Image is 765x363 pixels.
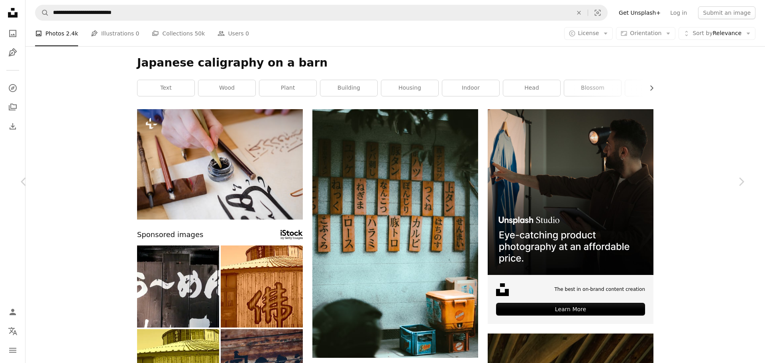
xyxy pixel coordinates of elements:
a: blossom [564,80,621,96]
div: Learn More [496,303,645,316]
span: 50k [194,29,205,38]
button: Clear [570,5,588,20]
a: Illustrations [5,45,21,61]
a: a person sitting on the ground with an umbrella [312,230,478,237]
a: Download History [5,118,21,134]
span: License [578,30,599,36]
a: indoor [442,80,499,96]
span: Relevance [692,29,741,37]
a: wood [198,80,255,96]
a: a person writing on a piece of paper with a pencil [137,161,303,168]
h1: Japanese caligraphy on a barn [137,56,653,70]
button: License [564,27,613,40]
a: Collections 50k [152,21,205,46]
a: Photos [5,26,21,41]
a: text [137,80,194,96]
img: file-1631678316303-ed18b8b5cb9cimage [496,283,509,296]
button: Visual search [588,5,607,20]
a: Log in [665,6,692,19]
button: Submit an image [698,6,755,19]
span: Orientation [630,30,661,36]
span: Sponsored images [137,229,203,241]
a: Log in / Sign up [5,304,21,320]
a: Get Unsplash+ [614,6,665,19]
img: file-1715714098234-25b8b4e9d8faimage [488,109,653,275]
a: Illustrations 0 [91,21,139,46]
span: The best in on-brand content creation [554,286,645,293]
a: head [503,80,560,96]
a: Explore [5,80,21,96]
button: Search Unsplash [35,5,49,20]
button: Orientation [616,27,675,40]
img: marks of Buddhism on the wood [221,245,303,328]
img: a person sitting on the ground with an umbrella [312,109,478,358]
button: Menu [5,342,21,358]
a: The best in on-brand content creationLearn More [488,109,653,324]
a: Next [717,143,765,220]
form: Find visuals sitewide [35,5,608,21]
a: plant [259,80,316,96]
img: a person writing on a piece of paper with a pencil [137,109,303,220]
span: Sort by [692,30,712,36]
span: 0 [136,29,139,38]
img: Sign on wood wall of ramen restaurant in the night [137,245,219,328]
button: Sort byRelevance [679,27,755,40]
a: housing [381,80,438,96]
a: Users 0 [218,21,249,46]
button: Language [5,323,21,339]
span: 0 [245,29,249,38]
a: building [320,80,377,96]
a: Collections [5,99,21,115]
button: scroll list to the right [644,80,653,96]
a: flower [625,80,682,96]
